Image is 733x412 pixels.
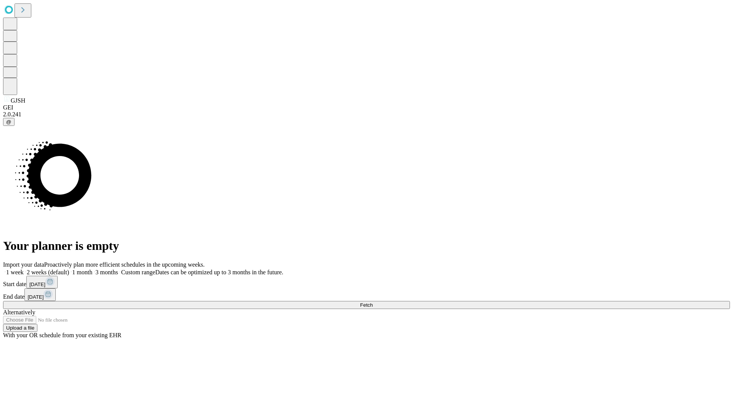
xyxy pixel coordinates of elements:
span: 2 weeks (default) [27,269,69,275]
span: With your OR schedule from your existing EHR [3,332,121,338]
button: @ [3,118,15,126]
button: [DATE] [26,276,58,288]
span: @ [6,119,11,125]
button: Upload a file [3,324,37,332]
span: Import your data [3,261,44,268]
span: 1 week [6,269,24,275]
div: End date [3,288,730,301]
span: 3 months [95,269,118,275]
span: 1 month [72,269,92,275]
span: Custom range [121,269,155,275]
button: [DATE] [24,288,56,301]
button: Fetch [3,301,730,309]
div: GEI [3,104,730,111]
span: GJSH [11,97,25,104]
h1: Your planner is empty [3,239,730,253]
span: Alternatively [3,309,35,315]
span: [DATE] [29,282,45,287]
span: Fetch [360,302,373,308]
div: Start date [3,276,730,288]
span: Dates can be optimized up to 3 months in the future. [155,269,283,275]
span: [DATE] [27,294,44,300]
div: 2.0.241 [3,111,730,118]
span: Proactively plan more efficient schedules in the upcoming weeks. [44,261,205,268]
